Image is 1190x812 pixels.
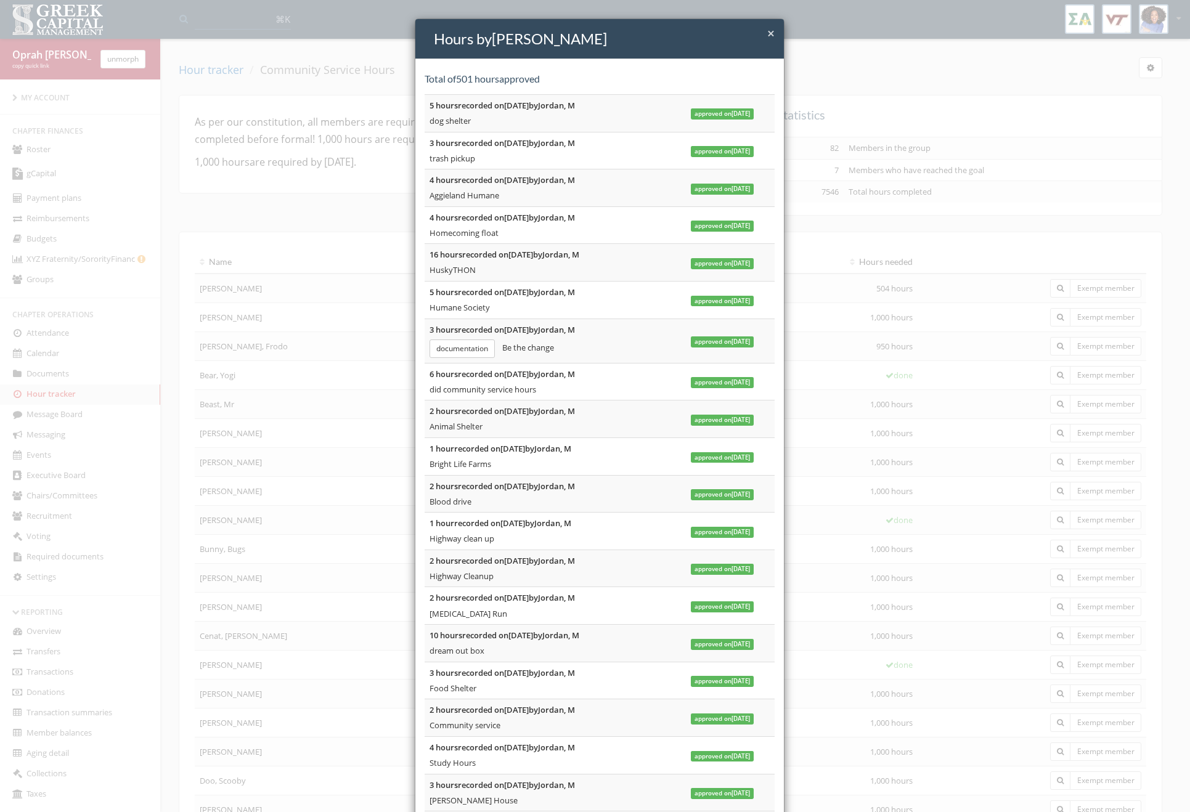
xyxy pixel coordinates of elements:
[538,667,575,678] span: Jordan, M
[691,377,754,388] span: approved on
[732,185,750,193] span: [DATE]
[538,779,575,790] span: Jordan, M
[732,378,750,386] span: [DATE]
[508,630,533,641] span: [DATE]
[430,443,454,454] span: 1 hour
[425,662,670,699] td: Food Shelter
[425,475,670,513] td: Blood drive
[732,297,750,305] span: [DATE]
[425,625,670,662] td: dream out box
[538,286,575,298] span: Jordan, M
[430,212,665,224] div: recorded on by
[538,137,575,148] span: Jordan, M
[538,555,575,566] span: Jordan, M
[538,481,575,492] span: Jordan, M
[504,174,529,185] span: [DATE]
[504,481,529,492] span: [DATE]
[538,368,575,380] span: Jordan, M
[430,518,665,529] div: recorded on by
[430,742,665,753] div: recorded on by
[430,249,462,260] span: 16 hours
[430,481,665,492] div: recorded on by
[430,555,458,566] span: 2 hours
[732,416,750,424] span: [DATE]
[430,405,665,417] div: recorded on by
[538,324,575,335] span: Jordan, M
[732,677,750,685] span: [DATE]
[691,564,754,575] span: approved on
[534,518,571,529] span: Jordan, M
[538,212,575,223] span: Jordan, M
[691,108,754,120] span: approved on
[691,336,754,347] span: approved on
[425,587,670,625] td: [MEDICAL_DATA] Run
[430,100,458,111] span: 5 hours
[504,704,529,715] span: [DATE]
[430,368,458,380] span: 6 hours
[430,592,665,604] div: recorded on by
[732,528,750,536] span: [DATE]
[732,490,750,498] span: [DATE]
[732,789,750,797] span: [DATE]
[691,639,754,650] span: approved on
[425,513,670,550] td: Highway clean up
[732,147,750,155] span: [DATE]
[500,443,525,454] span: [DATE]
[500,518,525,529] span: [DATE]
[430,212,458,223] span: 4 hours
[425,699,670,737] td: Community service
[691,713,754,725] span: approved on
[542,249,579,260] span: Jordan, M
[504,779,529,790] span: [DATE]
[691,296,754,307] span: approved on
[430,405,458,416] span: 2 hours
[504,324,529,335] span: [DATE]
[538,742,575,753] span: Jordan, M
[504,212,529,223] span: [DATE]
[430,555,665,567] div: recorded on by
[538,100,575,111] span: Jordan, M
[504,742,529,753] span: [DATE]
[430,324,665,336] div: recorded on by
[430,704,458,715] span: 2 hours
[691,676,754,687] span: approved on
[691,415,754,426] span: approved on
[732,603,750,611] span: [DATE]
[504,286,529,298] span: [DATE]
[538,704,575,715] span: Jordan, M
[425,282,670,319] td: Humane Society
[504,667,529,678] span: [DATE]
[434,28,775,49] h4: Hours by
[425,73,775,84] h6: Total of approved
[691,601,754,612] span: approved on
[430,100,665,112] div: recorded on by
[430,249,665,261] div: recorded on by
[691,452,754,463] span: approved on
[456,73,499,84] span: 501 hours
[691,258,754,269] span: approved on
[430,324,458,335] span: 3 hours
[542,630,579,641] span: Jordan, M
[425,550,670,587] td: Highway Cleanup
[430,704,665,716] div: recorded on by
[430,630,665,641] div: recorded on by
[430,518,454,529] span: 1 hour
[767,25,775,42] span: ×
[430,174,458,185] span: 4 hours
[691,489,754,500] span: approved on
[425,319,670,363] td: Be the change
[691,221,754,232] span: approved on
[732,752,750,760] span: [DATE]
[534,443,571,454] span: Jordan, M
[504,368,529,380] span: [DATE]
[504,137,529,148] span: [DATE]
[430,174,665,186] div: recorded on by
[691,184,754,195] span: approved on
[732,259,750,267] span: [DATE]
[425,400,670,438] td: Animal Shelter
[430,779,458,790] span: 3 hours
[691,788,754,799] span: approved on
[430,286,458,298] span: 5 hours
[430,742,458,753] span: 4 hours
[425,774,670,811] td: [PERSON_NAME] House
